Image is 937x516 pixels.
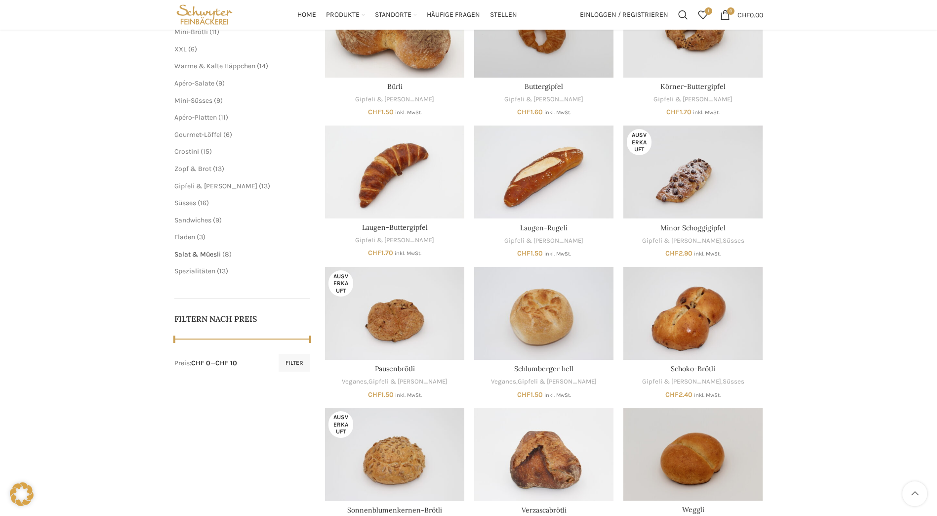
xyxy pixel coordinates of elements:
[544,109,571,116] small: inkl. MwSt.
[259,62,266,70] span: 14
[174,165,211,173] a: Zopf & Brot
[665,390,693,399] bdi: 2.40
[342,377,367,387] a: Veganes
[518,377,597,387] a: Gipfeli & [PERSON_NAME]
[325,267,464,360] a: Pausenbrötli
[191,45,195,53] span: 6
[575,5,673,25] a: Einloggen / Registrieren
[694,251,721,257] small: inkl. MwSt.
[325,408,464,501] a: Sonnenblumenkernen-Brötli
[174,62,255,70] a: Warme & Kalte Häppchen
[715,5,768,25] a: 0 CHF0.00
[368,249,381,257] span: CHF
[660,223,726,232] a: Minor Schoggigipfel
[174,10,235,18] a: Site logo
[517,108,530,116] span: CHF
[199,233,203,241] span: 3
[693,5,713,25] div: Meine Wunschliste
[693,109,720,116] small: inkl. MwSt.
[490,5,517,25] a: Stellen
[368,108,394,116] bdi: 1.50
[203,147,209,156] span: 15
[174,233,195,241] a: Fladen
[240,5,574,25] div: Main navigation
[504,236,583,246] a: Gipfeli & [PERSON_NAME]
[623,267,763,360] a: Schoko-Brötli
[215,165,222,173] span: 13
[325,377,464,387] div: ,
[279,354,310,372] button: Filter
[517,390,543,399] bdi: 1.50
[212,28,217,36] span: 11
[623,126,763,218] a: Minor Schoggigipfel
[395,392,422,398] small: inkl. MwSt.
[174,79,214,87] a: Apéro-Salate
[174,250,221,258] span: Salat & Müesli
[375,10,411,20] span: Standorte
[642,377,721,387] a: Gipfeli & [PERSON_NAME]
[368,377,448,387] a: Gipfeli & [PERSON_NAME]
[174,182,257,190] span: Gipfeli & [PERSON_NAME]
[355,95,434,104] a: Gipfeli & [PERSON_NAME]
[174,130,222,139] a: Gourmet-Löffel
[474,377,613,387] div: ,
[174,147,199,156] a: Crostini
[660,82,726,91] a: Körner-Buttergipfel
[387,82,403,91] a: Bürli
[682,505,704,514] a: Weggli
[191,359,210,367] span: CHF 0
[368,390,394,399] bdi: 1.50
[580,11,668,18] span: Einloggen / Registrieren
[216,96,220,105] span: 9
[544,251,571,257] small: inkl. MwSt.
[544,392,571,398] small: inkl. MwSt.
[219,267,226,275] span: 13
[215,216,219,224] span: 9
[368,108,381,116] span: CHF
[525,82,563,91] a: Buttergipfel
[174,216,211,224] a: Sandwiches
[517,108,543,116] bdi: 1.60
[737,10,750,19] span: CHF
[226,130,230,139] span: 6
[522,506,567,515] a: Verzascabrötli
[902,481,927,506] a: Scroll to top button
[368,249,393,257] bdi: 1.70
[174,199,196,207] a: Süsses
[362,223,428,232] a: Laugen-Buttergipfel
[623,377,763,387] div: ,
[491,377,516,387] a: Veganes
[174,28,208,36] a: Mini-Brötli
[355,236,434,245] a: Gipfeli & [PERSON_NAME]
[174,45,187,53] a: XXL
[174,358,237,368] div: Preis: —
[520,223,568,232] a: Laugen-Rugeli
[375,364,415,373] a: Pausenbrötli
[221,113,226,122] span: 11
[514,364,573,373] a: Schlumberger hell
[705,7,712,15] span: 1
[627,129,652,155] span: Ausverkauft
[174,267,215,275] a: Spezialitäten
[642,236,721,246] a: Gipfeli & [PERSON_NAME]
[723,377,744,387] a: Süsses
[490,10,517,20] span: Stellen
[225,250,229,258] span: 8
[328,270,353,297] span: Ausverkauft
[723,236,744,246] a: Süsses
[326,5,365,25] a: Produkte
[694,392,721,398] small: inkl. MwSt.
[297,10,316,20] span: Home
[395,250,421,257] small: inkl. MwSt.
[623,236,763,246] div: ,
[427,10,480,20] span: Häufige Fragen
[504,95,583,104] a: Gipfeli & [PERSON_NAME]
